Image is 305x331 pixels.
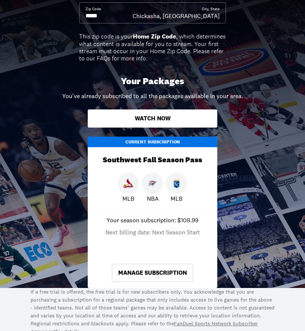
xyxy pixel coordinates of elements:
[88,148,217,173] div: Southwest Fall Season Pass
[85,7,101,12] div: Zip Code
[112,264,193,282] a: Manage Subscription
[147,194,159,203] p: NBA
[122,194,134,203] p: MLB
[121,76,184,87] p: Your Packages
[133,12,220,20] div: Chickasha, [GEOGRAPHIC_DATA]
[105,228,200,237] p: Next billing date: Next Season Start
[148,179,157,189] img: Thunder
[202,7,220,12] div: City, State
[171,194,183,203] p: MLB
[172,179,181,189] img: Royals
[79,33,226,62] div: This zip code is your , which determines what content is available for you to stream. Your first ...
[88,137,217,148] div: Current Subscription
[88,110,217,128] button: Watch Now
[124,179,133,189] img: Cardinals
[107,216,198,225] p: Your season subscription: $108.99
[62,92,243,101] p: You've already subscribed to all the packages available in your area.
[133,33,176,41] b: Home Zip Code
